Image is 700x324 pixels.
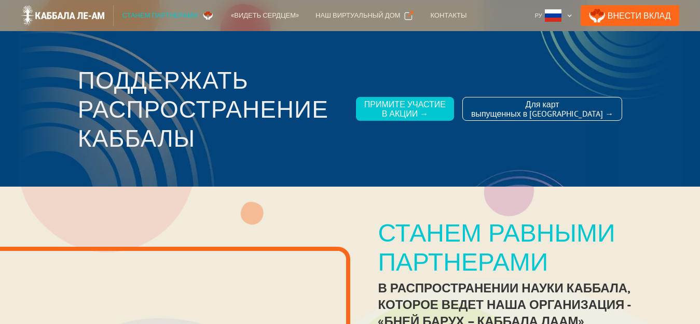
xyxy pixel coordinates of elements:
[378,218,672,276] div: Станем равными партнерами
[581,5,679,26] a: Внести Вклад
[430,10,466,21] div: Контакты
[122,10,198,21] div: Станем партнерами
[462,97,622,121] a: Для картвыпущенных в [GEOGRAPHIC_DATA] →
[231,10,299,21] div: «Видеть сердцем»
[364,100,446,118] div: Примите участие в акции →
[531,5,577,26] div: Ру
[356,97,454,121] a: Примите участиев акции →
[307,5,422,26] a: Наш виртуальный дом
[535,10,542,21] div: Ру
[471,100,613,118] div: Для карт выпущенных в [GEOGRAPHIC_DATA] →
[114,5,223,26] a: Станем партнерами
[422,5,475,26] a: Контакты
[223,5,307,26] a: «Видеть сердцем»
[78,65,348,152] h3: Поддержать распространение каббалы
[315,10,400,21] div: Наш виртуальный дом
